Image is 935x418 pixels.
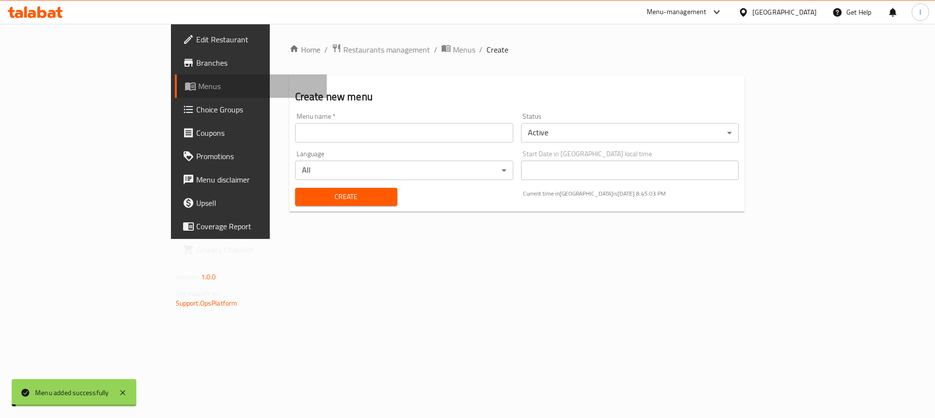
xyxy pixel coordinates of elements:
div: Menu-management [647,6,707,18]
span: Create [303,191,390,203]
span: Grocery Checklist [196,244,319,255]
a: Menus [441,43,475,56]
span: Upsell [196,197,319,209]
span: Branches [196,57,319,69]
span: I [919,7,921,18]
a: Coupons [175,121,327,145]
a: Choice Groups [175,98,327,121]
span: Promotions [196,150,319,162]
div: [GEOGRAPHIC_DATA] [752,7,817,18]
a: Restaurants management [332,43,430,56]
a: Support.OpsPlatform [176,297,238,309]
span: Create [486,44,508,55]
div: Active [521,123,739,143]
a: Coverage Report [175,215,327,238]
span: Edit Restaurant [196,34,319,45]
span: Restaurants management [343,44,430,55]
li: / [434,44,437,55]
a: Edit Restaurant [175,28,327,51]
span: Coverage Report [196,220,319,232]
span: Coupons [196,127,319,139]
span: Menu disclaimer [196,174,319,185]
a: Menus [175,74,327,98]
a: Upsell [175,191,327,215]
p: Current time in [GEOGRAPHIC_DATA] is [DATE] 8:45:03 PM [523,189,739,198]
span: Choice Groups [196,104,319,115]
li: / [479,44,483,55]
span: Version: [176,271,200,283]
a: Branches [175,51,327,74]
a: Grocery Checklist [175,238,327,261]
nav: breadcrumb [289,43,745,56]
div: All [295,161,513,180]
a: Menu disclaimer [175,168,327,191]
input: Please enter Menu name [295,123,513,143]
span: Menus [198,80,319,92]
h2: Create new menu [295,90,739,104]
span: Get support on: [176,287,221,300]
span: 1.0.0 [201,271,216,283]
span: Menus [453,44,475,55]
button: Create [295,188,397,206]
a: Promotions [175,145,327,168]
div: Menu added successfully [35,387,109,398]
